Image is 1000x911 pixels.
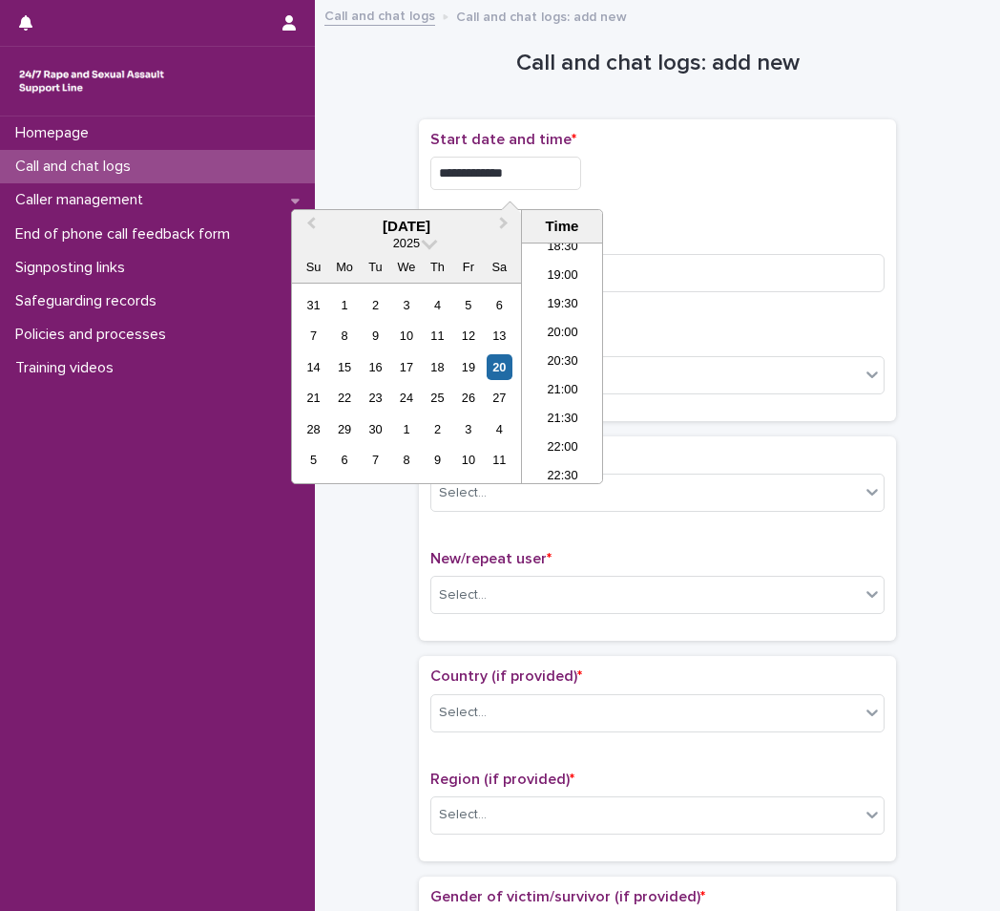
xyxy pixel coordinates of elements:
[425,354,450,380] div: Choose Thursday, September 18th, 2025
[425,323,450,349] div: Choose Thursday, September 11th, 2025
[8,292,172,310] p: Safeguarding records
[425,447,450,473] div: Choose Thursday, October 9th, 2025
[522,349,603,377] li: 20:30
[455,323,481,349] div: Choose Friday, September 12th, 2025
[301,323,326,349] div: Choose Sunday, September 7th, 2025
[393,292,419,318] div: Choose Wednesday, September 3rd, 2025
[393,354,419,380] div: Choose Wednesday, September 17th, 2025
[331,323,357,349] div: Choose Monday, September 8th, 2025
[455,254,481,280] div: Fr
[456,5,627,26] p: Call and chat logs: add new
[363,416,388,442] div: Choose Tuesday, September 30th, 2025
[8,359,129,377] p: Training videos
[487,385,512,411] div: Choose Saturday, September 27th, 2025
[363,354,388,380] div: Choose Tuesday, September 16th, 2025
[522,434,603,463] li: 22:00
[331,254,357,280] div: Mo
[331,354,357,380] div: Choose Monday, September 15th, 2025
[439,805,487,825] div: Select...
[8,124,104,142] p: Homepage
[8,259,140,277] p: Signposting links
[331,385,357,411] div: Choose Monday, September 22nd, 2025
[301,254,326,280] div: Su
[455,447,481,473] div: Choose Friday, October 10th, 2025
[425,254,450,280] div: Th
[324,4,435,26] a: Call and chat logs
[301,292,326,318] div: Choose Sunday, August 31st, 2025
[522,463,603,492] li: 22:30
[487,323,512,349] div: Choose Saturday, September 13th, 2025
[425,385,450,411] div: Choose Thursday, September 25th, 2025
[522,406,603,434] li: 21:30
[301,354,326,380] div: Choose Sunday, September 14th, 2025
[439,483,487,503] div: Select...
[15,62,168,100] img: rhQMoQhaT3yELyF149Cw
[455,385,481,411] div: Choose Friday, September 26th, 2025
[8,326,181,344] p: Policies and processes
[393,236,420,250] span: 2025
[430,889,705,904] span: Gender of victim/survivor (if provided)
[331,292,357,318] div: Choose Monday, September 1st, 2025
[393,323,419,349] div: Choose Wednesday, September 10th, 2025
[8,191,158,209] p: Caller management
[487,354,512,380] div: Choose Saturday, September 20th, 2025
[455,292,481,318] div: Choose Friday, September 5th, 2025
[8,158,146,176] p: Call and chat logs
[363,254,388,280] div: Tu
[455,354,481,380] div: Choose Friday, September 19th, 2025
[294,212,324,243] button: Previous Month
[8,225,245,244] p: End of phone call feedback form
[455,416,481,442] div: Choose Friday, October 3rd, 2025
[301,447,326,473] div: Choose Sunday, October 5th, 2025
[522,291,603,320] li: 19:30
[439,703,487,723] div: Select...
[393,447,419,473] div: Choose Wednesday, October 8th, 2025
[487,447,512,473] div: Choose Saturday, October 11th, 2025
[430,551,552,566] span: New/repeat user
[363,447,388,473] div: Choose Tuesday, October 7th, 2025
[419,50,896,77] h1: Call and chat logs: add new
[393,254,419,280] div: We
[363,292,388,318] div: Choose Tuesday, September 2nd, 2025
[331,447,357,473] div: Choose Monday, October 6th, 2025
[522,234,603,263] li: 18:30
[522,320,603,349] li: 20:00
[522,263,603,291] li: 19:00
[363,385,388,411] div: Choose Tuesday, September 23rd, 2025
[301,385,326,411] div: Choose Sunday, September 21st, 2025
[490,212,521,243] button: Next Month
[292,218,521,235] div: [DATE]
[430,668,582,684] span: Country (if provided)
[331,416,357,442] div: Choose Monday, September 29th, 2025
[363,323,388,349] div: Choose Tuesday, September 9th, 2025
[425,416,450,442] div: Choose Thursday, October 2nd, 2025
[393,385,419,411] div: Choose Wednesday, September 24th, 2025
[487,292,512,318] div: Choose Saturday, September 6th, 2025
[393,416,419,442] div: Choose Wednesday, October 1st, 2025
[487,416,512,442] div: Choose Saturday, October 4th, 2025
[439,585,487,605] div: Select...
[430,132,576,147] span: Start date and time
[301,416,326,442] div: Choose Sunday, September 28th, 2025
[522,377,603,406] li: 21:00
[425,292,450,318] div: Choose Thursday, September 4th, 2025
[527,218,597,235] div: Time
[298,289,514,476] div: month 2025-09
[430,772,574,787] span: Region (if provided)
[487,254,512,280] div: Sa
